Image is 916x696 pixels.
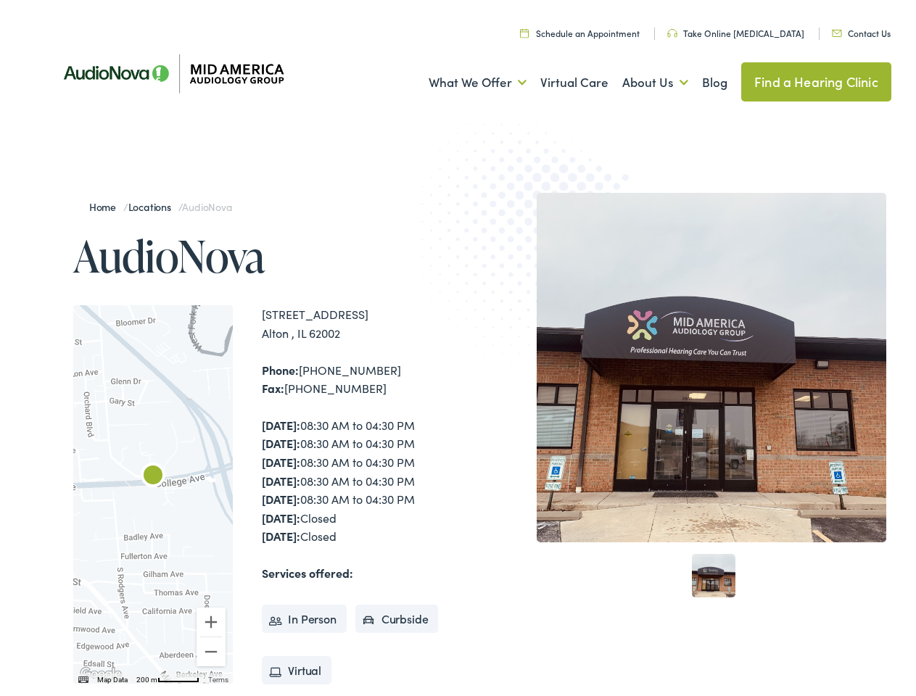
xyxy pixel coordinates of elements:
[540,51,608,105] a: Virtual Care
[667,22,804,35] a: Take Online [MEDICAL_DATA]
[262,431,300,447] strong: [DATE]:
[429,51,527,105] a: What We Offer
[182,195,231,210] span: AudioNova
[197,603,226,632] button: Zoom in
[702,51,727,105] a: Blog
[262,357,464,394] div: [PHONE_NUMBER] [PHONE_NUMBER]
[262,449,300,465] strong: [DATE]:
[692,550,735,593] a: 1
[741,58,891,97] a: Find a Hearing Clinic
[89,195,232,210] span: / /
[136,455,170,490] div: AudioNova
[832,22,891,35] a: Contact Us
[89,195,123,210] a: Home
[128,195,178,210] a: Locations
[132,669,204,679] button: Map Scale: 200 m per 54 pixels
[262,600,347,629] li: In Person
[262,652,331,681] li: Virtual
[77,660,125,679] a: Open this area in Google Maps (opens a new window)
[667,25,677,33] img: utility icon
[832,25,842,33] img: utility icon
[520,22,640,35] a: Schedule an Appointment
[262,376,284,391] strong: Fax:
[262,468,300,484] strong: [DATE]:
[355,600,439,629] li: Curbside
[520,24,529,33] img: utility icon
[262,505,300,521] strong: [DATE]:
[136,671,157,679] span: 200 m
[262,560,353,576] strong: Services offered:
[262,357,299,373] strong: Phone:
[197,633,226,662] button: Zoom out
[97,671,128,681] button: Map Data
[262,486,300,502] strong: [DATE]:
[262,412,464,542] div: 08:30 AM to 04:30 PM 08:30 AM to 04:30 PM 08:30 AM to 04:30 PM 08:30 AM to 04:30 PM 08:30 AM to 0...
[78,671,88,681] button: Keyboard shortcuts
[208,671,228,679] a: Terms (opens in new tab)
[262,413,300,428] strong: [DATE]:
[262,301,464,338] div: [STREET_ADDRESS] Alton , IL 62002
[77,660,125,679] img: Google
[262,523,300,539] strong: [DATE]:
[73,228,464,275] h1: AudioNova
[622,51,688,105] a: About Us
